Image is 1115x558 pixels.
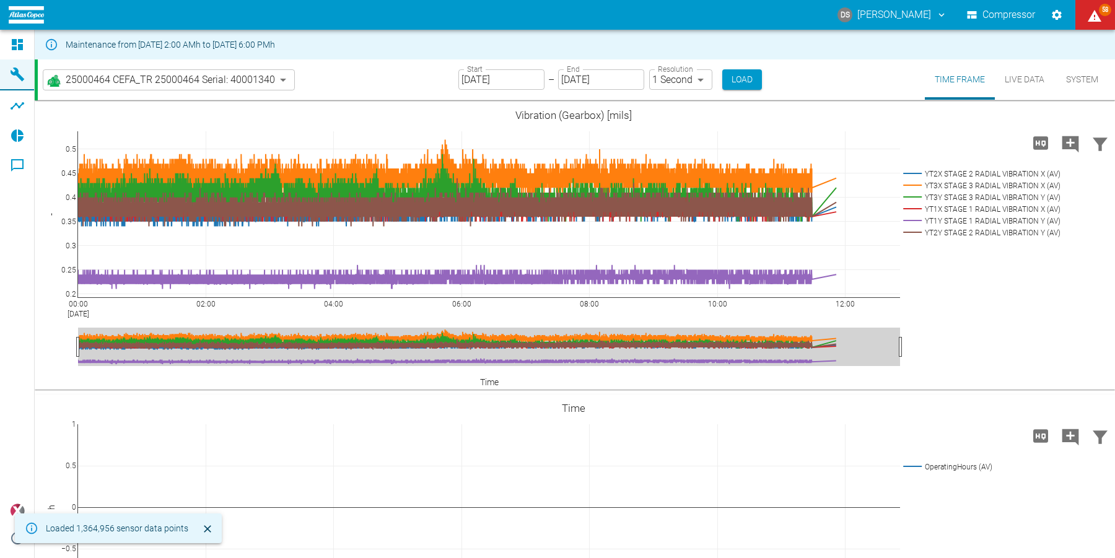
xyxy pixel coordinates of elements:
button: daniel.schauer@atlascopco.com [836,4,949,26]
input: MM/DD/YYYY [458,69,544,90]
img: Xplore Logo [10,504,25,518]
div: Maintenance from [DATE] 2:00 AMh to [DATE] 6:00 PMh [66,33,275,56]
button: Close [198,520,217,538]
button: Add comment [1056,420,1085,452]
img: logo [9,6,44,23]
span: 25000464 CEFA_TR 25000464 Serial: 40001340 [66,72,275,87]
div: DS [837,7,852,22]
div: 1 Second [649,69,712,90]
button: Time Frame [925,59,995,100]
button: Filter Chart Data [1085,127,1115,159]
button: Load [722,69,762,90]
button: Live Data [995,59,1054,100]
button: Settings [1046,4,1068,26]
span: Load high Res [1026,429,1056,441]
span: 58 [1099,4,1111,16]
div: Loaded 1,364,956 sensor data points [46,517,188,539]
label: Resolution [658,64,693,74]
button: System [1054,59,1110,100]
span: Load high Res [1026,136,1056,148]
p: – [548,72,554,87]
input: MM/DD/YYYY [558,69,644,90]
button: Add comment [1056,127,1085,159]
label: Start [467,64,483,74]
button: Compressor [964,4,1038,26]
label: End [567,64,579,74]
button: Filter Chart Data [1085,420,1115,452]
a: 25000464 CEFA_TR 25000464 Serial: 40001340 [46,72,275,87]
